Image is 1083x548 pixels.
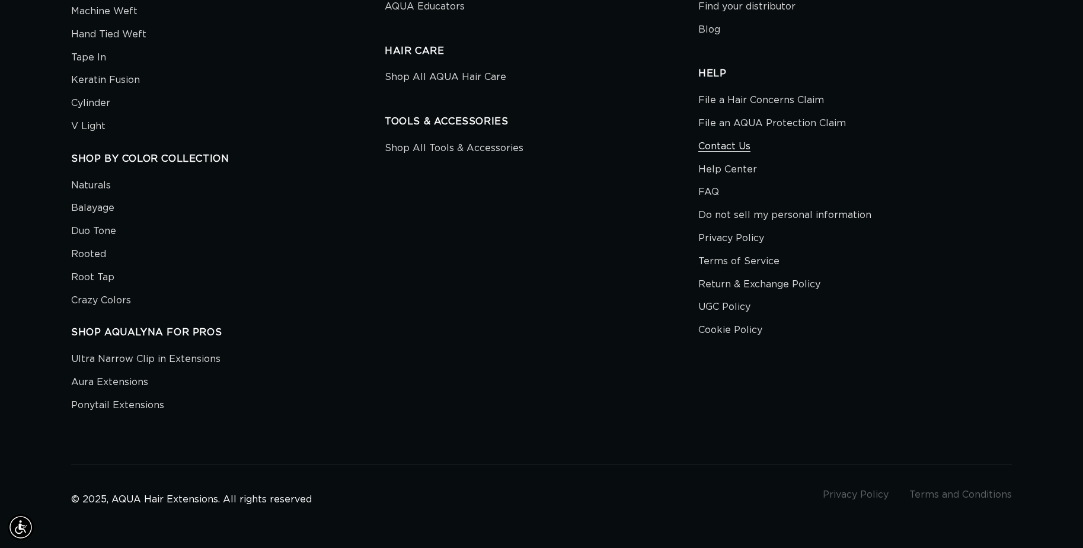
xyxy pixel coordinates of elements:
a: Rooted [71,243,106,266]
a: Terms and Conditions [909,490,1012,499]
a: Keratin Fusion [71,69,140,92]
a: V Light [71,115,106,138]
a: Shop All AQUA Hair Care [385,69,506,89]
a: File an AQUA Protection Claim [698,112,846,135]
a: Root Tap [71,266,114,289]
h2: SHOP AQUALYNA FOR PROS [71,326,385,339]
a: UGC Policy [698,296,750,319]
a: Contact Us [698,135,750,158]
a: Crazy Colors [71,289,131,312]
h2: HELP [698,68,1012,80]
a: Ponytail Extensions [71,394,164,417]
a: Aura Extensions [71,371,148,394]
a: Cookie Policy [698,319,762,342]
h2: HAIR CARE [385,45,698,57]
a: Duo Tone [71,220,116,243]
a: File a Hair Concerns Claim [698,92,824,112]
small: © 2025, AQUA Hair Extensions. All rights reserved [71,495,312,504]
a: Naturals [71,177,111,197]
div: Accessibility Menu [8,514,34,540]
h2: SHOP BY COLOR COLLECTION [71,153,385,165]
a: Privacy Policy [823,490,889,499]
a: Return & Exchange Policy [698,273,820,296]
a: FAQ [698,181,719,204]
a: Balayage [71,197,114,220]
iframe: Chat Widget [1024,491,1083,548]
a: Privacy Policy [698,227,764,250]
a: Help Center [698,158,757,181]
a: Cylinder [71,92,110,115]
a: Terms of Service [698,250,779,273]
a: Tape In [71,46,106,69]
a: Do not sell my personal information [698,204,871,227]
a: Ultra Narrow Clip in Extensions [71,351,221,371]
a: Shop All Tools & Accessories [385,140,523,160]
h2: TOOLS & ACCESSORIES [385,116,698,128]
a: Hand Tied Weft [71,23,146,46]
a: Blog [698,18,720,41]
